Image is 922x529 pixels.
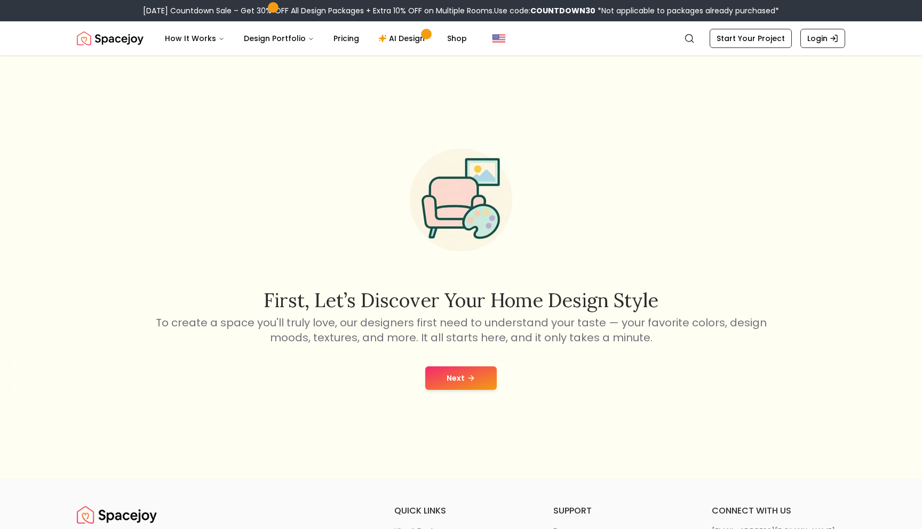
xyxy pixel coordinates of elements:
p: To create a space you'll truly love, our designers first need to understand your taste — your fav... [154,315,768,345]
b: COUNTDOWN30 [530,5,595,16]
img: Spacejoy Logo [77,504,157,526]
button: Next [425,366,497,390]
nav: Global [77,21,845,55]
img: Spacejoy Logo [77,28,144,49]
a: Pricing [325,28,368,49]
a: Login [800,29,845,48]
span: *Not applicable to packages already purchased* [595,5,779,16]
button: Design Portfolio [235,28,323,49]
h6: quick links [394,504,528,517]
span: Use code: [494,5,595,16]
button: How It Works [156,28,233,49]
img: United States [492,32,505,45]
h6: connect with us [712,504,845,517]
h6: support [553,504,687,517]
a: AI Design [370,28,436,49]
a: Shop [439,28,475,49]
h2: First, let’s discover your home design style [154,290,768,311]
a: Start Your Project [710,29,792,48]
a: Spacejoy [77,28,144,49]
div: [DATE] Countdown Sale – Get 30% OFF All Design Packages + Extra 10% OFF on Multiple Rooms. [143,5,779,16]
a: Spacejoy [77,504,157,526]
nav: Main [156,28,475,49]
img: Start Style Quiz Illustration [393,132,529,268]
